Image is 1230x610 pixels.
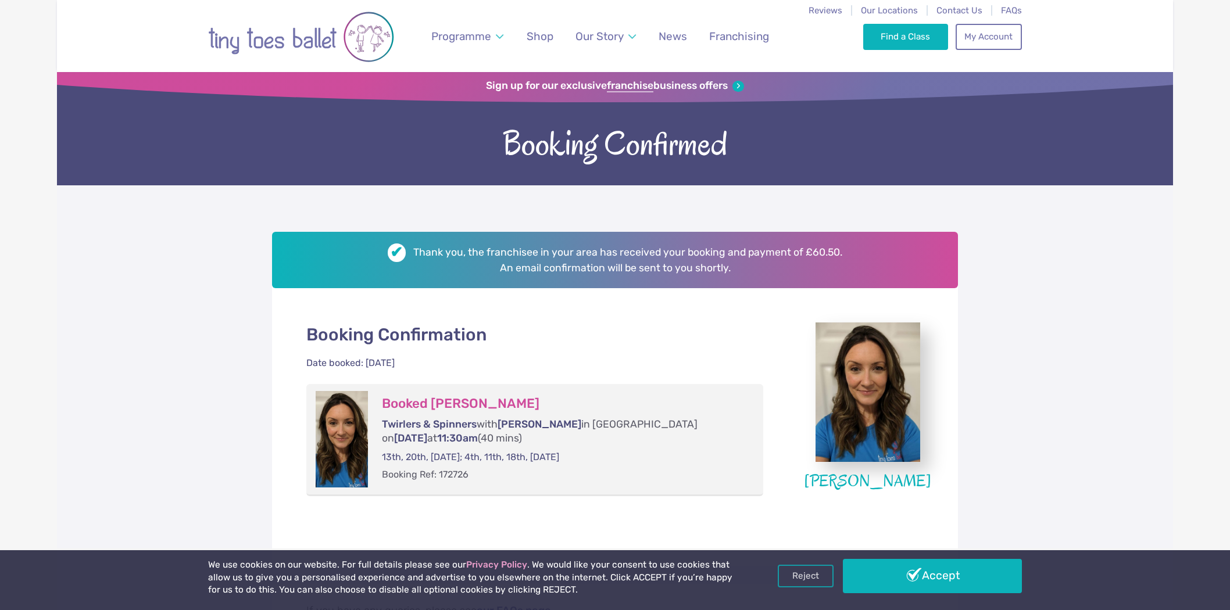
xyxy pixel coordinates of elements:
[809,5,842,16] a: Reviews
[816,322,920,462] img: photo-2024-02-25-19-42-31.jpg
[431,30,491,43] span: Programme
[521,23,559,50] a: Shop
[704,23,775,50] a: Franchising
[653,23,692,50] a: News
[936,5,982,16] a: Contact Us
[382,451,740,464] p: 13th, 20th, [DATE]; 4th, 11th, 18th, [DATE]
[382,418,477,430] span: Twirlers & Spinners
[306,322,763,346] p: Booking Confirmation
[466,559,527,570] a: Privacy Policy
[394,432,427,444] span: [DATE]
[382,396,740,412] h3: Booked [PERSON_NAME]
[498,418,581,430] span: [PERSON_NAME]
[486,80,743,92] a: Sign up for our exclusivefranchisebusiness offers
[798,469,938,493] figcaption: [PERSON_NAME]
[208,559,737,597] p: We use cookies on our website. For full details please see our . We would like your consent to us...
[382,417,740,446] p: with in [GEOGRAPHIC_DATA] on at (40 mins)
[437,432,478,444] span: 11:30am
[527,30,553,43] span: Shop
[956,24,1022,49] a: My Account
[426,23,509,50] a: Programme
[607,80,653,92] strong: franchise
[709,30,769,43] span: Franchising
[778,565,834,587] a: Reject
[861,5,918,16] a: Our Locations
[272,232,958,288] h2: Thank you, the franchisee in your area has received your booking and payment of £60.50. An email ...
[208,8,394,66] img: tiny toes ballet
[570,23,642,50] a: Our Story
[659,30,687,43] span: News
[843,559,1022,593] a: Accept
[1001,5,1022,16] a: FAQs
[306,357,395,369] div: Date booked: [DATE]
[57,122,1173,162] span: Booking Confirmed
[575,30,624,43] span: Our Story
[863,24,949,49] a: Find a Class
[382,468,740,481] p: Booking Ref: 172726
